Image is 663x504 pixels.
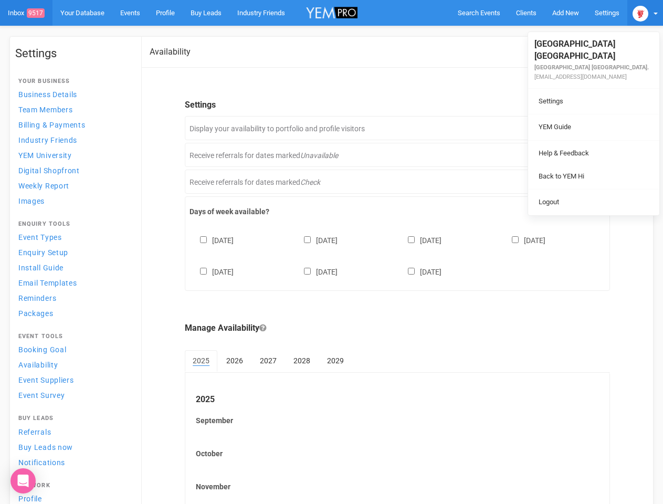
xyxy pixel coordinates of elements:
[18,90,77,99] span: Business Details
[15,455,131,469] a: Notifications
[304,268,311,275] input: [DATE]
[18,166,80,175] span: Digital Shopfront
[15,388,131,402] a: Event Survey
[15,133,131,147] a: Industry Friends
[185,322,610,334] legend: Manage Availability
[15,87,131,101] a: Business Details
[185,350,217,372] a: 2025
[501,234,545,246] label: [DATE]
[18,361,58,369] span: Availability
[516,9,536,17] span: Clients
[18,333,128,340] h4: Event Tools
[185,99,610,111] legend: Settings
[200,268,207,275] input: [DATE]
[15,306,131,320] a: Packages
[196,394,599,406] legend: 2025
[408,268,415,275] input: [DATE]
[18,197,45,205] span: Images
[531,91,657,112] a: Settings
[15,102,131,117] a: Team Members
[15,291,131,305] a: Reminders
[200,236,207,243] input: [DATE]
[15,163,131,177] a: Digital Shopfront
[18,391,65,400] span: Event Survey
[18,294,56,302] span: Reminders
[18,345,66,354] span: Booking Goal
[18,78,128,85] h4: Your Business
[196,481,599,492] label: November
[185,143,610,167] div: Receive referrals for dates marked
[18,233,62,241] span: Event Types
[15,276,131,290] a: Email Templates
[190,234,234,246] label: [DATE]
[304,236,311,243] input: [DATE]
[531,117,657,138] a: YEM Guide
[15,47,131,60] h1: Settings
[512,236,519,243] input: [DATE]
[196,415,599,426] label: September
[18,151,72,160] span: YEM University
[185,170,610,194] div: Receive referrals for dates marked
[300,151,338,160] em: Unavailable
[552,9,579,17] span: Add New
[319,350,352,371] a: 2029
[15,342,131,356] a: Booking Goal
[18,221,128,227] h4: Enquiry Tools
[150,47,191,57] h2: Availability
[15,245,131,259] a: Enquiry Setup
[531,166,657,187] a: Back to YEM Hi
[18,415,128,422] h4: Buy Leads
[252,350,285,371] a: 2027
[18,106,72,114] span: Team Members
[15,358,131,372] a: Availability
[293,234,338,246] label: [DATE]
[397,266,441,277] label: [DATE]
[18,279,77,287] span: Email Templates
[185,116,610,140] div: Display your availability to portfolio and profile visitors
[18,376,74,384] span: Event Suppliers
[18,482,128,489] h4: Network
[286,350,318,371] a: 2028
[27,8,45,18] span: 9517
[15,194,131,208] a: Images
[15,425,131,439] a: Referrals
[458,9,500,17] span: Search Events
[15,260,131,275] a: Install Guide
[18,248,68,257] span: Enquiry Setup
[218,350,251,371] a: 2026
[15,230,131,244] a: Event Types
[534,64,649,71] small: [GEOGRAPHIC_DATA] [GEOGRAPHIC_DATA].
[18,264,64,272] span: Install Guide
[15,118,131,132] a: Billing & Payments
[18,182,69,190] span: Weekly Report
[293,266,338,277] label: [DATE]
[408,236,415,243] input: [DATE]
[15,373,131,387] a: Event Suppliers
[15,148,131,162] a: YEM University
[397,234,441,246] label: [DATE]
[531,143,657,164] a: Help & Feedback
[15,440,131,454] a: Buy Leads now
[300,178,320,186] em: Check
[15,178,131,193] a: Weekly Report
[633,6,648,22] img: open-uri20250107-2-1pbi2ie
[18,309,54,318] span: Packages
[534,39,615,61] span: [GEOGRAPHIC_DATA] [GEOGRAPHIC_DATA]
[10,468,36,493] div: Open Intercom Messenger
[534,73,627,80] small: [EMAIL_ADDRESS][DOMAIN_NAME]
[190,266,234,277] label: [DATE]
[18,121,86,129] span: Billing & Payments
[18,458,65,467] span: Notifications
[196,448,599,459] label: October
[531,192,657,213] a: Logout
[190,206,605,217] label: Days of week available?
